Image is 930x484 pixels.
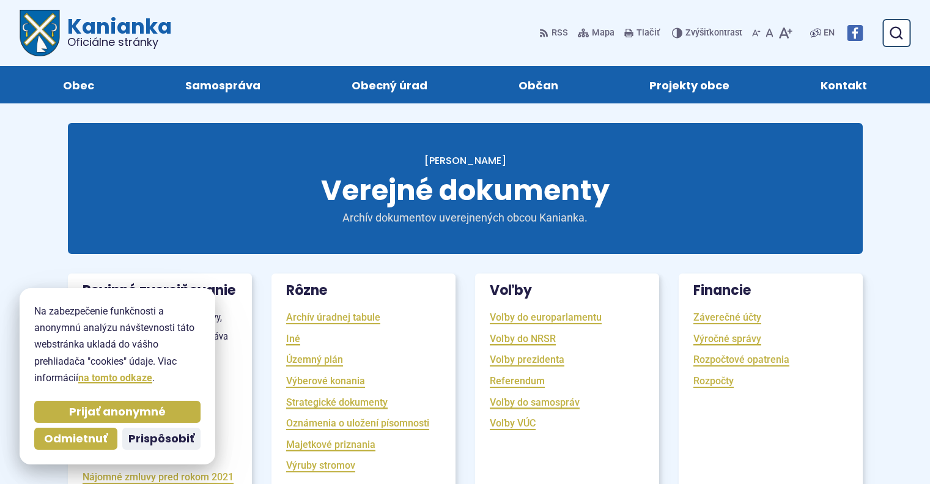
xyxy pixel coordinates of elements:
a: Voľby do europarlamentu [490,310,602,324]
a: RSS [539,20,570,46]
span: EN [824,26,835,40]
span: Prispôsobiť [128,432,194,446]
button: Tlačiť [622,20,662,46]
span: kontrast [685,28,742,39]
span: Oficiálne stránky [67,37,172,48]
a: Nájomné zmluvy pred rokom 2021 [83,470,234,484]
a: Územný plán [286,352,343,367]
span: Obecný úrad [352,66,427,103]
span: Kontakt [821,66,867,103]
span: RSS [552,26,568,40]
h3: Financie [679,274,863,308]
button: Zväčšiť veľkosť písma [776,20,795,46]
h3: Voľby [475,274,659,308]
a: Kontakt [788,66,901,103]
a: Výročné správy [693,332,761,346]
a: Výberové konania [286,374,365,388]
span: Samospráva [185,66,260,103]
a: Občan [485,66,592,103]
a: Logo Kanianka, prejsť na domovskú stránku. [20,10,172,56]
span: Tlačiť [637,28,660,39]
button: Odmietnuť [34,428,117,450]
a: Iné [286,332,300,346]
p: Na zabezpečenie funkčnosti a anonymnú analýzu návštevnosti táto webstránka ukladá do vášho prehli... [34,303,201,386]
span: Projekty obce [649,66,729,103]
a: Voľby prezidenta [490,352,564,367]
a: Strategické dokumenty [286,395,388,409]
a: Archív úradnej tabule [286,310,380,324]
span: Kanianka [60,16,172,48]
button: Nastaviť pôvodnú veľkosť písma [763,20,776,46]
span: Odmietnuť [44,432,108,446]
span: Občan [519,66,558,103]
button: Prijať anonymné [34,401,201,423]
span: Zvýšiť [685,28,709,38]
a: Obecný úrad [318,66,460,103]
button: Zvýšiťkontrast [672,20,745,46]
a: Voľby do NRSR [490,332,556,346]
button: Zmenšiť veľkosť písma [750,20,763,46]
a: Rozpočtové opatrenia [693,352,789,367]
a: na tomto odkaze [78,372,152,384]
span: Verejné dokumenty [321,171,610,210]
a: Projekty obce [616,66,763,103]
a: Samospráva [152,66,293,103]
a: Mapa [575,20,617,46]
p: Archív dokumentov uverejnených obcou Kanianka. [319,211,612,225]
span: Mapa [592,26,614,40]
a: Majetkové priznania [286,437,375,452]
a: Záverečné účty [693,310,761,324]
h3: Povinné zverejňovanie [68,274,252,308]
a: EN [821,26,837,40]
a: Rozpočty [693,374,734,388]
a: Voľby VÚC [490,416,536,430]
a: Oznámenia o uložení písomnosti [286,416,429,430]
a: Voľby do samospráv [490,395,580,409]
a: Výruby stromov [286,458,355,472]
a: [PERSON_NAME] [424,154,506,168]
span: Obec [63,66,94,103]
img: Prejsť na Facebook stránku [847,25,863,41]
span: Prijať anonymné [69,405,166,419]
button: Prispôsobiť [122,428,201,450]
img: Prejsť na domovskú stránku [20,10,60,56]
a: Obec [29,66,127,103]
h3: Rôzne [271,274,456,308]
a: Referendum [490,374,545,388]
